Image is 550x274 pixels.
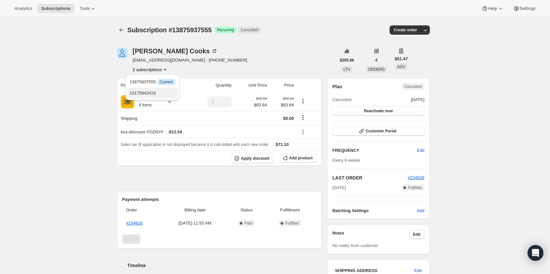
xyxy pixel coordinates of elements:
[241,156,269,161] span: Apply discount
[121,129,294,135] div: box-discount-YOZNYF
[413,145,428,156] button: Edit
[267,207,313,213] span: Fulfillment
[332,184,346,191] span: [DATE]
[117,25,126,35] button: Subscriptions
[133,57,247,64] span: [EMAIL_ADDRESS][DOMAIN_NAME] · [PHONE_NUMBER]
[408,185,422,190] span: Fulfilled
[129,91,156,96] span: 15175942419
[332,106,424,116] button: Reactivate now
[80,6,90,11] span: Tools
[332,83,342,90] h2: Plan
[395,56,408,62] span: $51.47
[217,27,234,33] span: Recurring
[283,96,294,100] small: $92.94
[232,153,273,163] button: Apply discount
[409,230,425,239] button: Edit
[404,84,422,89] span: Cancelled
[488,6,497,11] span: Help
[390,25,421,35] button: Create order
[366,128,396,134] span: Customer Portal
[413,205,428,216] button: Add
[121,95,134,108] img: product img
[122,203,162,217] th: Order
[164,220,226,227] span: [DATE] · 11:55 AM
[133,48,218,54] div: [PERSON_NAME] Cooks
[127,88,177,98] button: 15175942419
[332,243,378,248] span: No notes from customer
[41,6,70,11] span: Subscriptions
[408,175,425,180] a: #234826
[230,207,263,213] span: Status
[336,56,358,65] button: $205.86
[241,27,258,33] span: Cancelled
[520,6,536,11] span: Settings
[133,66,169,73] button: Product actions
[411,96,425,103] span: [DATE]
[332,175,408,181] h2: LAST ORDER
[269,78,296,93] th: Price
[332,147,417,154] h2: FREQUENCY
[189,78,234,93] th: Quantity
[344,67,350,72] span: LTV
[11,4,36,13] button: Analytics
[335,267,414,274] h3: SHIPPING ADDRESS
[509,4,539,13] button: Settings
[364,108,393,114] span: Reactivate now
[368,67,385,72] span: ORDERS
[298,97,308,105] button: Product actions
[371,56,381,65] button: 4
[528,245,543,261] div: Open Intercom Messenger
[271,102,294,108] span: $83.64
[122,196,317,203] h2: Payment attempts
[122,234,317,244] nav: Pagination
[160,79,173,85] span: Current
[414,267,422,274] span: Edit
[397,65,405,69] span: AOV
[332,230,409,239] h3: Notes
[332,96,351,103] span: Cancelled
[276,142,289,147] span: $71.10
[298,114,308,121] button: Shipping actions
[14,6,32,11] span: Analytics
[478,4,508,13] button: Help
[417,207,424,214] span: Add
[37,4,74,13] button: Subscriptions
[332,126,424,136] button: Customer Portal
[340,58,354,63] span: $205.86
[285,221,299,226] span: Fulfilled
[117,48,127,58] span: Stephen Cooks
[394,27,417,33] span: Create order
[121,142,269,147] span: Sales tax (if applicable) is not displayed because it is calculated with each new order.
[127,76,177,87] button: 13875937555 InfoCurrent
[280,153,316,163] button: Add product
[283,116,294,121] span: $0.00
[164,207,226,213] span: Billing date
[375,58,377,63] span: 4
[256,96,267,100] small: $92.94
[129,79,175,84] span: 13875937555
[117,78,190,93] th: Product
[408,175,425,181] button: #234826
[244,221,252,226] span: Paid
[127,262,322,269] h2: Timeline
[76,4,100,13] button: Tools
[168,129,182,135] span: - $12.54
[289,155,313,161] span: Add product
[332,158,360,163] span: Every 6 weeks
[413,232,421,237] span: Edit
[117,111,190,125] th: Shipping
[332,207,417,214] h6: Batching Settings
[254,102,267,108] span: $83.64
[234,78,269,93] th: Unit Price
[126,221,143,226] a: #234826
[127,26,212,34] span: Subscription #13875937555
[417,147,424,154] span: Edit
